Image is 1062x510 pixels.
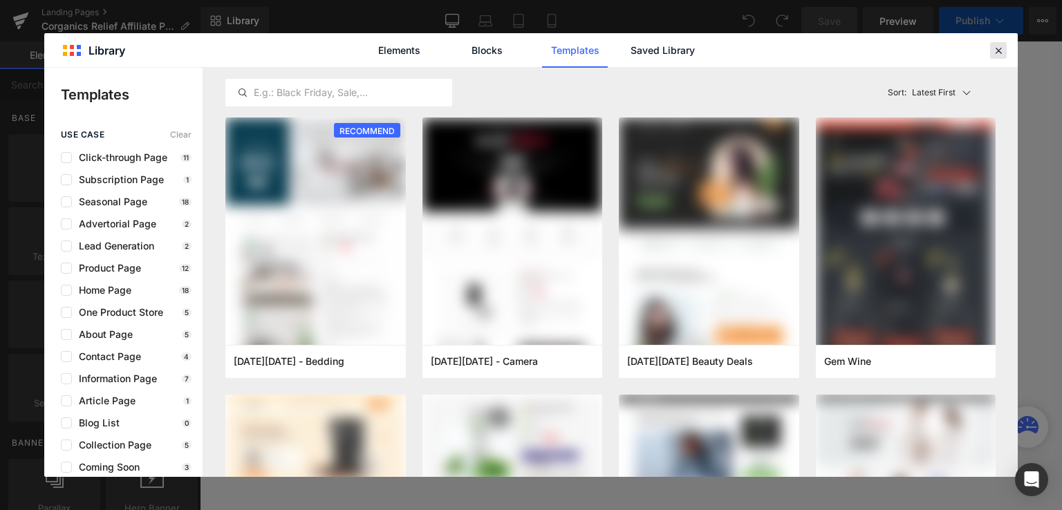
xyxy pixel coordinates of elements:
[72,196,147,207] span: Seasonal Page
[72,263,141,274] span: Product Page
[399,31,492,52] a: Account Login
[182,419,192,427] p: 0
[179,198,192,206] p: 18
[334,123,400,139] span: RECOMMEND
[182,441,192,449] p: 5
[72,240,154,252] span: Lead Generation
[72,152,167,163] span: Click-through Page
[72,417,120,428] span: Blog List
[38,10,211,93] img: Corganics
[316,287,402,301] a: Sign up here >
[888,88,906,97] span: Sort:
[1015,463,1048,496] div: Open Intercom Messenger
[179,264,192,272] p: 12
[182,220,192,228] p: 2
[627,355,753,368] span: Black Friday Beauty Deals
[502,35,530,48] span: Shop
[72,351,141,362] span: Contact Page
[317,35,389,48] span: Professionals
[824,355,871,368] span: Gem Wine
[495,31,537,52] a: Shop
[182,375,192,383] p: 7
[542,33,608,68] a: Templates
[170,130,192,140] span: Clear
[182,242,192,250] p: 2
[816,117,996,359] img: 415fe324-69a9-4270-94dc-8478512c9daa.png
[181,352,192,361] p: 4
[179,286,192,294] p: 18
[272,35,299,48] span: FAQs
[72,373,157,384] span: Information Page
[540,31,597,52] a: Contact
[72,329,133,340] span: About Page
[72,174,164,185] span: Subscription Page
[912,86,956,99] p: Latest First
[61,130,104,140] span: use case
[366,33,432,68] a: Elements
[310,31,395,52] a: Professionals
[406,35,485,48] span: Account Login
[339,306,413,321] a: log in here >
[333,52,530,73] a: Corganics® Clinical CBD Products
[630,33,696,68] a: Saved Library
[72,440,151,451] span: Collection Page
[339,55,523,69] span: Corganics® Clinical CBD Products
[182,463,192,471] p: 3
[72,285,131,296] span: Home Page
[619,117,799,359] img: bb39deda-7990-40f7-8e83-51ac06fbe917.png
[454,33,520,68] a: Blocks
[234,355,344,368] span: Cyber Monday - Bedding
[183,176,192,184] p: 1
[547,35,590,48] span: Contact
[183,397,192,405] p: 1
[265,31,306,52] a: FAQs
[72,395,136,406] span: Article Page
[182,308,192,317] p: 5
[180,153,192,162] p: 11
[72,307,163,318] span: One Product Store
[882,79,996,106] button: Latest FirstSort:Latest First
[61,84,203,105] p: Templates
[72,462,140,473] span: Coming Soon
[182,330,192,339] p: 5
[226,84,451,101] input: E.g.: Black Friday, Sale,...
[72,218,156,229] span: Advertorial Page
[431,355,538,368] span: Black Friday - Camera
